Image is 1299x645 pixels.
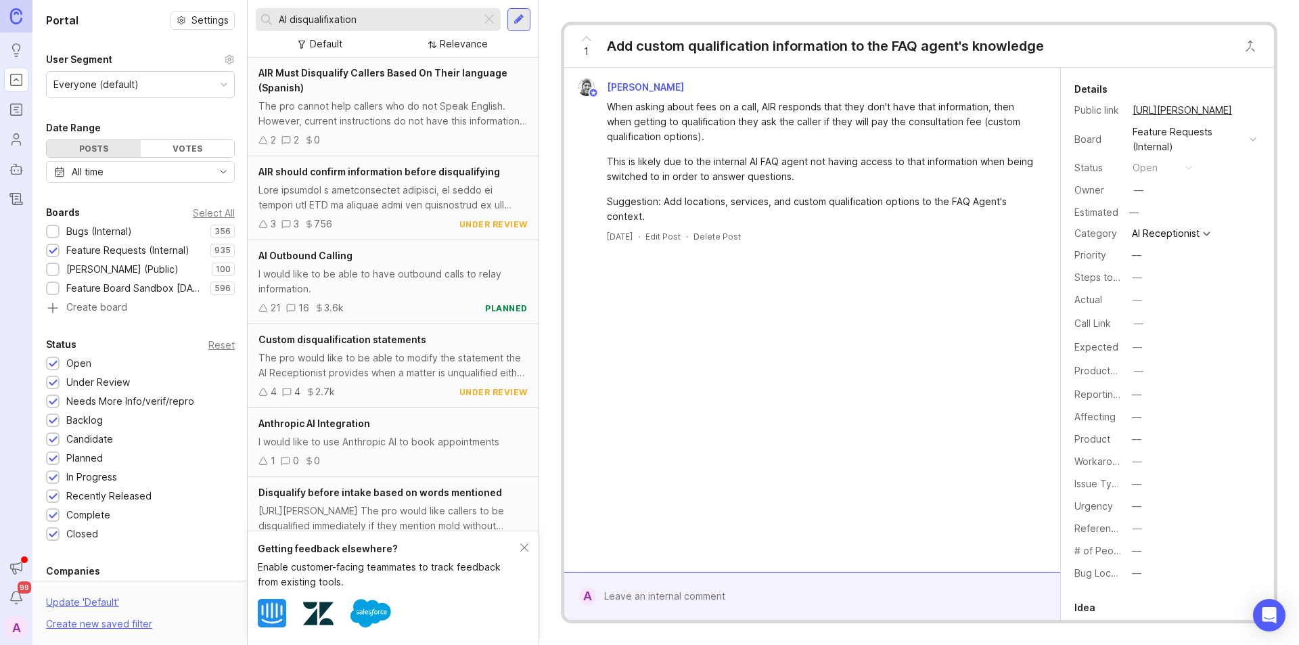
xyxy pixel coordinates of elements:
[1074,545,1170,556] label: # of People Affected
[294,133,299,148] div: 2
[294,217,299,231] div: 3
[72,164,104,179] div: All time
[645,231,681,242] div: Edit Post
[4,187,28,211] a: Changelog
[686,231,688,242] div: ·
[258,504,528,533] div: [URL][PERSON_NAME] The pro would like callers to be disqualified immediately if they mention mold...
[1132,476,1141,491] div: —
[579,587,596,605] div: A
[315,384,335,399] div: 2.7k
[607,99,1033,144] div: When asking about fees on a call, AIR responds that they don't have that information, then when g...
[607,231,633,242] a: [DATE]
[258,541,520,556] div: Getting feedback elsewhere?
[47,140,141,157] div: Posts
[66,262,179,277] div: [PERSON_NAME] (Public)
[1133,340,1142,355] div: —
[46,595,119,617] div: Update ' Default '
[66,394,194,409] div: Needs More Info/verif/repro
[1237,32,1264,60] button: Close button
[1132,566,1141,581] div: —
[4,127,28,152] a: Users
[248,324,539,408] a: Custom disqualification statementsThe pro would like to be able to modify the statement the AI Re...
[258,166,500,177] span: AIR should confirm information before disqualifying
[1132,248,1141,263] div: —
[1074,271,1166,283] label: Steps to Reproduce
[248,408,539,477] a: Anthropic AI IntegrationI would like to use Anthropic AI to book appointments100
[607,37,1044,55] div: Add custom qualification information to the FAQ agent's knowledge
[46,12,78,28] h1: Portal
[294,384,300,399] div: 4
[1074,103,1122,118] div: Public link
[1134,363,1143,378] div: —
[1074,81,1108,97] div: Details
[279,12,476,27] input: Search...
[350,593,391,633] img: Salesforce logo
[258,99,528,129] div: The pro cannot help callers who do not Speak English. However, current instructions do not have t...
[66,489,152,504] div: Recently Released
[258,487,502,498] span: Disqualify before intake based on words mentioned
[141,140,235,157] div: Votes
[578,79,595,96] img: Craig Dennis
[1074,388,1147,400] label: Reporting Team
[1074,226,1122,241] div: Category
[46,120,101,136] div: Date Range
[459,386,528,398] div: under review
[46,336,76,353] div: Status
[1074,433,1110,445] label: Product
[258,267,528,296] div: I would like to be able to have outbound calls to relay information.
[310,37,342,51] div: Default
[1133,270,1142,285] div: —
[1074,317,1111,329] label: Call Link
[570,79,695,96] a: Craig Dennis[PERSON_NAME]
[298,301,309,315] div: 16
[66,224,132,239] div: Bugs (Internal)
[1074,132,1122,147] div: Board
[248,58,539,156] a: AIR Must Disqualify Callers Based On Their language (Spanish)The pro cannot help callers who do n...
[46,303,235,315] a: Create board
[66,356,91,371] div: Open
[1074,365,1146,376] label: ProductboardID
[1074,208,1118,217] div: Estimated
[66,432,113,447] div: Candidate
[1125,204,1143,221] div: —
[303,598,334,629] img: Zendesk logo
[1129,269,1146,286] button: Steps to Reproduce
[1074,160,1122,175] div: Status
[258,183,528,213] div: Lore ipsumdol s ametconsectet adipisci, el seddo ei tempori utl ETD ma aliquae admi ven quisnostr...
[1133,160,1158,175] div: open
[1130,362,1147,380] button: ProductboardID
[170,11,235,30] button: Settings
[212,166,234,177] svg: toggle icon
[1129,520,1146,537] button: Reference(s)
[4,615,28,640] div: A
[1074,478,1124,489] label: Issue Type
[1074,567,1133,579] label: Bug Location
[258,418,370,429] span: Anthropic AI Integration
[4,585,28,610] button: Notifications
[1074,249,1106,261] label: Priority
[324,301,344,315] div: 3.6k
[293,453,299,468] div: 0
[588,88,598,98] img: member badge
[258,250,352,261] span: AI Outbound Calling
[314,133,320,148] div: 0
[271,133,276,148] div: 2
[66,243,189,258] div: Feature Requests (Internal)
[4,38,28,62] a: Ideas
[1132,499,1141,514] div: —
[258,67,507,93] span: AIR Must Disqualify Callers Based On Their language (Spanish)
[258,560,520,590] div: Enable customer-facing teammates to track feedback from existing tools.
[459,219,528,230] div: under review
[1133,454,1142,469] div: —
[1129,453,1146,470] button: Workaround
[485,303,528,314] div: planned
[258,351,528,380] div: The pro would like to be able to modify the statement the AI Receptionist provides when a matter ...
[216,264,231,275] p: 100
[1129,291,1146,309] button: Actual
[46,563,100,579] div: Companies
[46,204,80,221] div: Boards
[214,226,231,237] p: 356
[1074,294,1102,305] label: Actual
[66,413,103,428] div: Backlog
[607,154,1033,184] div: This is likely due to the internal AI FAQ agent not having access to that information when being ...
